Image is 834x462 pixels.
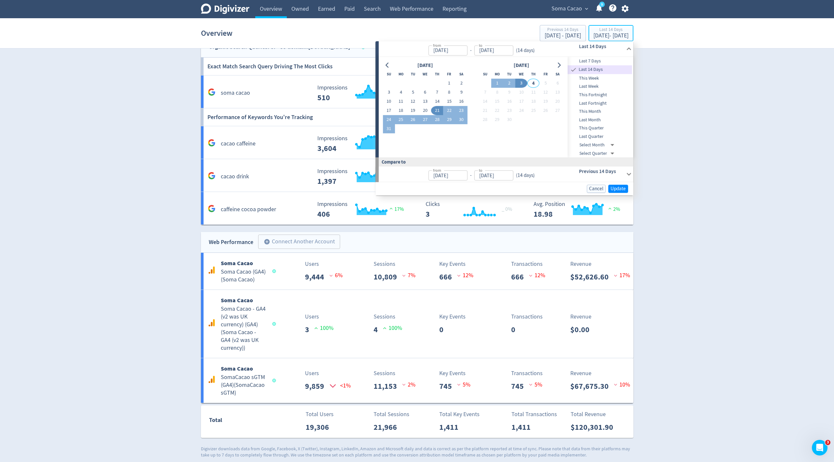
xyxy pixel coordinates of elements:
button: 28 [431,115,443,124]
svg: Impressions 3,604 [314,135,412,153]
h5: Soma Cacao (GA4) ( Soma Cacao ) [221,268,266,284]
p: Total Key Events [439,410,480,419]
h5: Soma Cacao - GA4 (v2 was UK currency) (GA4) ( Soma Cacao - GA4 (v2 was UK currency) ) [221,305,266,352]
button: 23 [503,106,515,115]
svg: Google Analytics [208,375,216,383]
h5: caffeine cocoa powder [221,206,276,213]
button: 30 [455,115,467,124]
p: 100 % [383,324,402,333]
span: Update [611,186,626,191]
button: 15 [491,97,503,106]
span: Data last synced: 3 Sep 2025, 1:01pm (AEST) [272,269,278,273]
button: 5 [539,79,551,88]
div: from-to(14 days)Previous 14 Days [379,167,633,182]
p: $120,301.90 [571,421,618,433]
div: Last 14 Days [593,27,629,33]
p: $52,626.60 [570,271,614,283]
button: 17 [383,106,395,115]
div: ( 14 days ) [513,47,537,54]
p: 1,411 [511,421,536,433]
label: to [479,42,482,48]
span: Last 14 Days [577,66,632,73]
div: from-to(14 days)Last 14 Days [379,57,633,157]
a: Soma CacaoSoma Cacao (GA4)(Soma Cacao)Users9,444 6%Sessions10,809 7%Key Events666 12%Transactions... [201,253,633,290]
th: Saturday [455,70,467,79]
h6: Last 14 Days [579,42,623,50]
h6: Exact Match Search Query Driving The Most Clicks [207,58,333,75]
p: Users [305,312,334,321]
button: 14 [479,97,491,106]
button: 30 [503,115,515,124]
p: Transactions [511,260,545,268]
p: 7 % [402,271,416,280]
div: Total [209,415,273,428]
p: Users [305,369,340,378]
th: Friday [443,70,455,79]
span: expand_more [584,6,589,12]
p: Users [305,260,343,268]
svg: Impressions 406 [314,201,412,218]
svg: Google Analytics [208,88,216,96]
button: 19 [539,97,551,106]
div: Last 7 Days [568,57,632,65]
button: Cancel [587,185,606,193]
th: Monday [395,70,407,79]
svg: Google Analytics [208,266,216,274]
p: Sessions [374,369,416,378]
p: 17 % [614,271,630,280]
button: 19 [407,106,419,115]
span: This Month [568,108,632,115]
p: 745 [511,380,529,392]
button: 29 [443,115,455,124]
th: Friday [539,70,551,79]
p: $67,675.30 [570,380,614,392]
span: 2% [607,206,620,212]
button: 1 [443,79,455,88]
div: [DATE] [511,61,531,70]
th: Saturday [551,70,563,79]
svg: Avg. Position 18.98 [530,201,628,218]
a: Soma CacaoSomaCacao sGTM (GA4)(SomaCacao sGTM)Users9,859<1%Sessions11,153 2%Key Events745 5%Trans... [201,358,633,403]
button: 6 [551,79,563,88]
svg: Google Analytics [208,319,216,327]
button: 25 [395,115,407,124]
button: 2 [503,79,515,88]
p: Total Sessions [374,410,409,419]
div: Select Month [579,141,617,149]
button: Update [608,185,628,193]
button: 18 [527,97,539,106]
p: 6 % [329,271,343,280]
span: This Week [568,75,632,82]
th: Wednesday [515,70,527,79]
label: from [433,42,441,48]
button: 23 [455,106,467,115]
button: 4 [527,79,539,88]
button: 18 [395,106,407,115]
p: 9,859 [305,380,329,392]
span: 17% [388,206,404,212]
p: Transactions [511,312,543,321]
p: Key Events [439,260,473,268]
svg: Impressions 510 [314,85,412,102]
svg: Google Analytics [208,139,216,147]
p: $0.00 [570,324,595,335]
h6: Previous 14 Days [579,168,623,175]
button: 2 [455,79,467,88]
span: Last Week [568,83,632,90]
th: Thursday [527,70,539,79]
p: 21,966 [374,421,402,433]
div: Last Quarter [568,132,632,141]
img: positive-performance.svg [607,206,613,211]
p: 745 [439,380,457,392]
svg: Google Analytics [208,172,216,180]
button: Go to previous month [383,61,392,70]
p: 9,444 [305,271,329,283]
th: Thursday [431,70,443,79]
div: ( 14 days ) [513,172,535,179]
button: 31 [383,124,395,133]
button: 22 [491,106,503,115]
div: [DATE] - [DATE] [593,33,629,39]
button: 17 [515,97,527,106]
span: Soma Cacao [551,4,582,14]
iframe: Intercom live chat [812,440,827,455]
